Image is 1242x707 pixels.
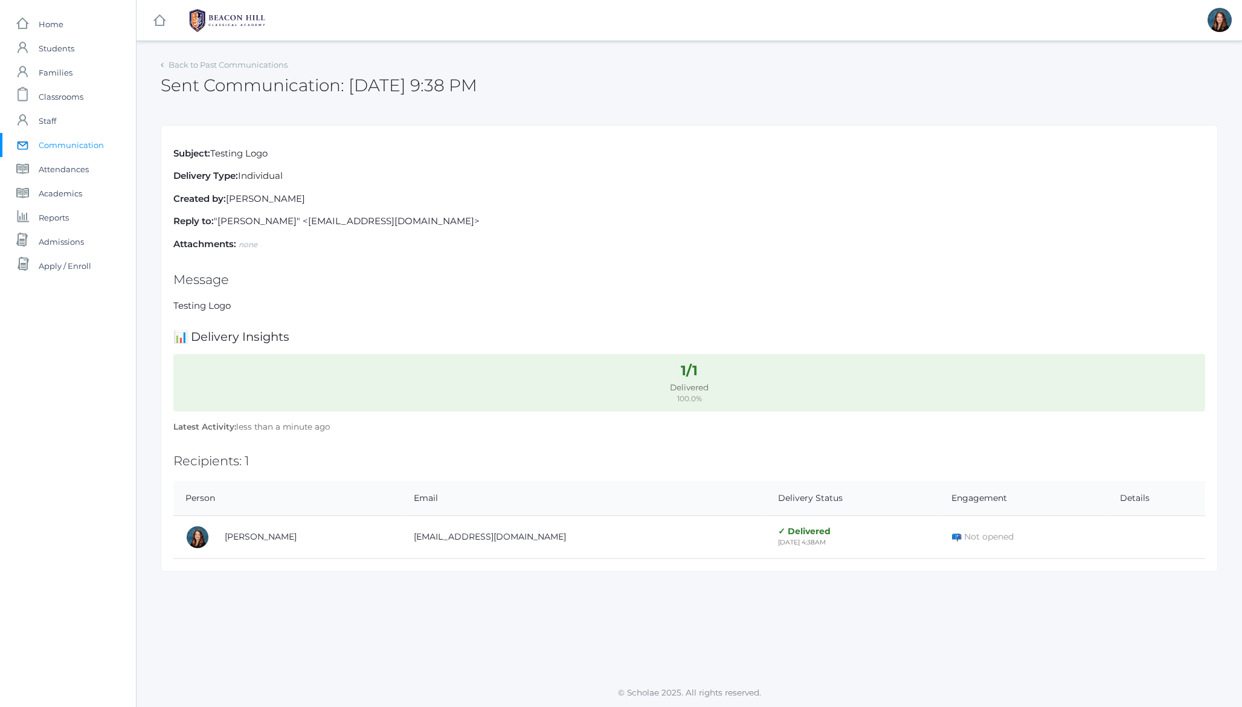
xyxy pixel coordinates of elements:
[173,147,1205,161] p: Testing Logo
[173,215,1205,228] p: "[PERSON_NAME]" <[EMAIL_ADDRESS][DOMAIN_NAME]>
[39,109,56,133] span: Staff
[173,193,226,204] strong: Created by:
[1208,8,1232,32] div: Heather Mangimelli
[173,331,1205,343] h3: 📊 Delivery Insights
[778,538,826,546] small: [DATE] 4:38AM
[173,147,210,159] strong: Subject:
[939,481,1108,516] th: Engagement
[173,215,214,227] strong: Reply to:
[39,181,82,205] span: Academics
[39,254,91,278] span: Apply / Enroll
[173,169,1205,183] p: Individual
[402,515,766,558] td: [EMAIL_ADDRESS][DOMAIN_NAME]
[39,133,104,157] span: Communication
[173,299,1205,313] p: Testing Logo
[161,76,477,95] h2: Sent Communication: [DATE] 9:38 PM
[39,36,74,60] span: Students
[766,481,939,516] th: Delivery Status
[39,85,83,109] span: Classrooms
[39,157,89,181] span: Attendances
[180,393,1199,404] div: 100.0%
[173,454,1205,468] h2: Recipients: 1
[39,205,69,230] span: Reports
[225,531,297,542] a: [PERSON_NAME]
[951,531,1014,542] span: 📪 Not opened
[39,60,72,85] span: Families
[239,240,257,249] em: none
[169,60,288,69] a: Back to Past Communications
[137,686,1242,699] p: © Scholae 2025. All rights reserved.
[180,361,1199,381] div: 1/1
[402,481,766,516] th: Email
[1108,481,1205,516] th: Details
[39,230,84,254] span: Admissions
[173,238,236,250] strong: Attachments:
[182,5,272,36] img: 1_BHCALogos-05.png
[778,526,831,537] span: ✓ Delivered
[173,273,1205,286] h2: Message
[173,481,402,516] th: Person
[180,381,1199,393] div: Delivered
[39,12,63,36] span: Home
[173,422,236,431] strong: Latest Activity:
[173,192,1205,206] p: [PERSON_NAME]
[173,421,1205,433] p: less than a minute ago
[173,170,238,181] strong: Delivery Type:
[185,525,210,549] div: Heather Mangimelli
